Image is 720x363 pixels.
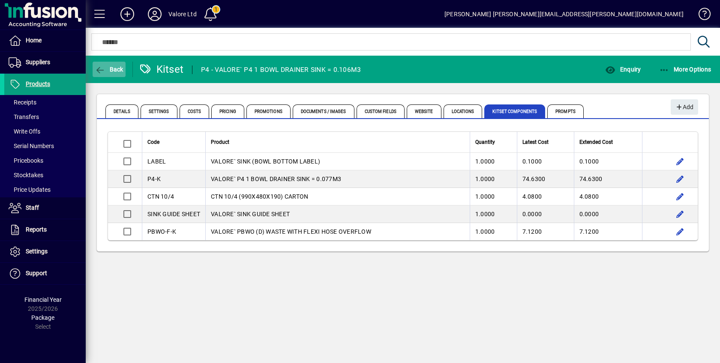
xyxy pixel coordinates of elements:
[211,104,244,118] span: Pricing
[4,95,86,110] a: Receipts
[147,175,200,183] div: P4-K
[547,104,584,118] span: Prompts
[470,170,517,188] td: 1.0000
[293,104,354,118] span: Documents / Images
[407,104,441,118] span: Website
[475,137,495,147] span: Quantity
[211,137,229,147] span: Product
[675,100,693,114] span: Add
[444,7,684,21] div: [PERSON_NAME] [PERSON_NAME][EMAIL_ADDRESS][PERSON_NAME][DOMAIN_NAME]
[26,226,47,233] span: Reports
[205,223,470,240] td: VALORE` PBWO (D) WASTE WITH FLEXI HOSE OVERFLOW
[484,104,545,118] span: Kitset Components
[4,263,86,284] a: Support
[579,137,613,147] span: Extended Cost
[9,186,51,193] span: Price Updates
[86,62,133,77] app-page-header-button: Back
[205,188,470,205] td: CTN 10/4 (990X480X190) CARTON
[470,153,517,170] td: 1.0000
[470,223,517,240] td: 1.0000
[574,205,642,223] td: 0.0000
[147,157,200,166] div: LABEL
[26,59,50,65] span: Suppliers
[673,190,687,203] button: Edit
[517,205,574,223] td: 0.0000
[517,223,574,240] td: 7.1200
[444,104,483,118] span: Locations
[673,172,687,186] button: Edit
[139,62,184,76] div: Kitset
[4,153,86,168] a: Pricebooks
[574,170,642,188] td: 74.6300
[9,99,36,106] span: Receipts
[205,153,470,170] td: VALORE` SINK (BOWL BOTTOM LABEL)
[246,104,291,118] span: Promotions
[201,63,361,77] div: P4 - VALORE` P4 1 BOWL DRAINER SINK = 0.106M3
[605,66,641,73] span: Enquiry
[4,168,86,182] a: Stocktakes
[31,314,54,321] span: Package
[517,188,574,205] td: 4.0800
[26,248,48,255] span: Settings
[205,205,470,223] td: VALORE` SINK GUIDE SHEET
[4,30,86,51] a: Home
[141,6,168,22] button: Profile
[673,155,687,168] button: Edit
[9,128,40,135] span: Write Offs
[574,188,642,205] td: 4.0800
[147,192,200,201] div: CTN 10/4
[659,66,711,73] span: More Options
[603,62,643,77] button: Enquiry
[470,188,517,205] td: 1.0000
[141,104,177,118] span: Settings
[24,296,62,303] span: Financial Year
[9,113,39,120] span: Transfers
[4,124,86,139] a: Write Offs
[93,62,126,77] button: Back
[9,172,43,179] span: Stocktakes
[574,153,642,170] td: 0.1000
[4,110,86,124] a: Transfers
[105,104,138,118] span: Details
[357,104,405,118] span: Custom Fields
[574,223,642,240] td: 7.1200
[4,219,86,241] a: Reports
[517,153,574,170] td: 0.1000
[168,7,197,21] div: Valore Ltd
[673,225,687,238] button: Edit
[26,204,39,211] span: Staff
[522,137,549,147] span: Latest Cost
[26,270,47,277] span: Support
[114,6,141,22] button: Add
[147,210,200,218] div: SINK GUIDE SHEET
[4,182,86,197] a: Price Updates
[95,66,123,73] span: Back
[4,52,86,73] a: Suppliers
[692,2,709,30] a: Knowledge Base
[9,157,43,164] span: Pricebooks
[9,143,54,149] span: Serial Numbers
[673,207,687,221] button: Edit
[470,205,517,223] td: 1.0000
[205,170,470,188] td: VALORE` P4 1 BOWL DRAINER SINK = 0.077M3
[26,37,42,44] span: Home
[147,227,200,236] div: PBWO-F-K
[4,197,86,219] a: Staff
[671,99,698,115] button: Add
[26,80,50,87] span: Products
[4,241,86,262] a: Settings
[180,104,210,118] span: Costs
[657,62,714,77] button: More Options
[4,139,86,153] a: Serial Numbers
[517,170,574,188] td: 74.6300
[147,137,159,147] span: Code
